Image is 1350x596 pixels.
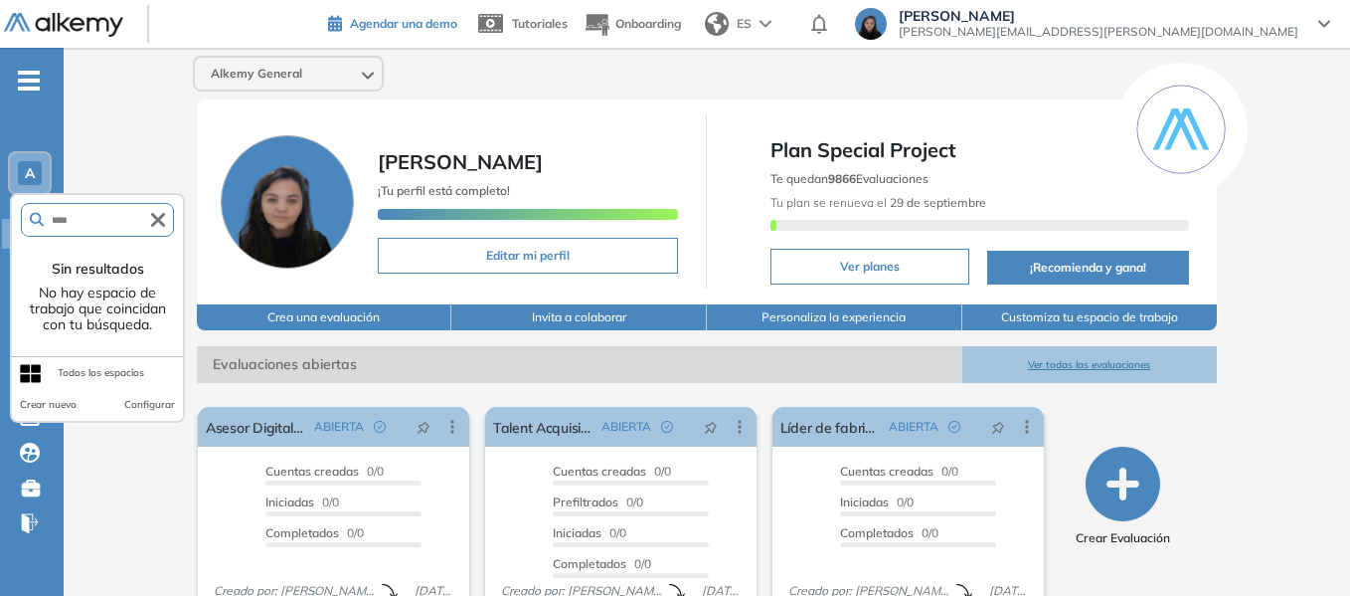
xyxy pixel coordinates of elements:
span: Tu plan se renueva el [770,195,986,210]
button: Personaliza la experiencia [707,304,962,330]
span: 0/0 [553,556,651,571]
span: check-circle [661,421,673,433]
span: Prefiltrados [553,495,618,509]
p: No hay espacio de trabajo que coincidan con tu búsqueda. [28,285,167,332]
p: Sin resultados [28,261,167,277]
span: 0/0 [840,464,958,479]
button: pushpin [976,411,1020,443]
span: ABIERTA [314,418,364,436]
span: Crear Evaluación [1076,529,1170,547]
span: [PERSON_NAME] [899,8,1298,24]
button: Configurar [124,397,175,413]
button: Ver planes [770,249,969,285]
span: check-circle [948,421,960,433]
span: Cuentas creadas [553,464,646,479]
span: [PERSON_NAME] [378,149,543,174]
b: 9866 [828,171,856,186]
span: pushpin [417,419,430,435]
button: pushpin [402,411,445,443]
button: Crea una evaluación [197,304,452,330]
button: Crear nuevo [20,397,77,413]
span: Iniciadas [265,495,314,509]
button: ¡Recomienda y gana! [987,251,1189,285]
button: Onboarding [584,3,681,46]
span: Agendar una demo [350,16,457,31]
div: Todos los espacios [58,365,144,381]
img: Logo [4,13,123,38]
span: 0/0 [553,495,643,509]
span: Cuentas creadas [265,464,359,479]
span: Tutoriales [512,16,568,31]
a: Talent Acquisition & HR [493,407,593,447]
span: 0/0 [265,525,364,540]
span: Completados [840,525,914,540]
span: A [25,165,35,181]
span: Completados [553,556,626,571]
span: 0/0 [553,525,626,540]
a: Líder de fabrica de abanicos [780,407,881,447]
span: 0/0 [840,495,914,509]
button: Editar mi perfil [378,238,679,274]
img: Foto de perfil [221,135,354,269]
span: Completados [265,525,339,540]
span: [PERSON_NAME][EMAIL_ADDRESS][PERSON_NAME][DOMAIN_NAME] [899,24,1298,40]
span: Iniciadas [553,525,601,540]
span: 0/0 [265,464,384,479]
span: ABIERTA [889,418,938,436]
span: 0/0 [553,464,671,479]
span: check-circle [374,421,386,433]
a: Agendar una demo [328,10,457,34]
span: ABIERTA [601,418,651,436]
span: pushpin [991,419,1005,435]
span: Onboarding [615,16,681,31]
span: pushpin [704,419,718,435]
span: Iniciadas [840,495,889,509]
a: Asesor Digital Comercial [206,407,306,447]
img: world [705,12,729,36]
span: Alkemy General [211,66,302,82]
span: ¡Tu perfil está completo! [378,183,510,198]
button: Customiza tu espacio de trabajo [962,304,1218,330]
span: ES [737,15,752,33]
iframe: Chat Widget [1251,500,1350,596]
img: arrow [759,20,771,28]
b: 29 de septiembre [887,195,986,210]
button: Ver todas las evaluaciones [962,346,1218,383]
div: Widget de chat [1251,500,1350,596]
span: Plan Special Project [770,135,1189,165]
span: 0/0 [265,495,339,509]
i: - [18,79,40,83]
button: Invita a colaborar [451,304,707,330]
span: Te quedan Evaluaciones [770,171,928,186]
span: Cuentas creadas [840,464,933,479]
button: Crear Evaluación [1076,447,1170,547]
button: pushpin [689,411,733,443]
span: 0/0 [840,525,938,540]
span: Evaluaciones abiertas [197,346,962,383]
